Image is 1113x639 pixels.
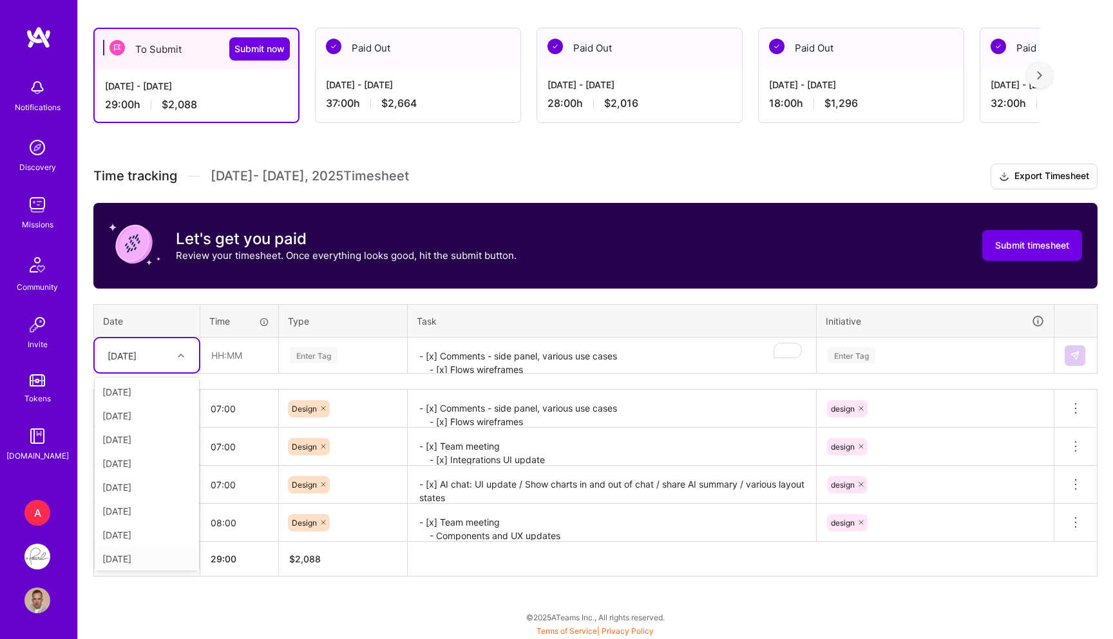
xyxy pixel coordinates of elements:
[409,391,815,426] textarea: - [x] Comments - side panel, various use cases - [x] Flows wireframes
[769,97,953,110] div: 18:00 h
[95,523,199,547] div: [DATE]
[95,29,298,69] div: To Submit
[547,97,732,110] div: 28:00 h
[24,392,51,405] div: Tokens
[95,380,199,404] div: [DATE]
[176,229,517,249] h3: Let's get you paid
[77,601,1113,633] div: © 2025 ATeams Inc., All rights reserved.
[831,442,855,452] span: design
[22,218,53,231] div: Missions
[24,587,50,613] img: User Avatar
[409,339,815,373] textarea: To enrich screen reader interactions, please activate Accessibility in Grammarly extension settings
[109,218,160,270] img: coin
[209,314,269,328] div: Time
[108,348,137,362] div: [DATE]
[26,26,52,49] img: logo
[229,37,290,61] button: Submit now
[21,500,53,526] a: A
[109,40,125,55] img: To Submit
[982,230,1082,261] button: Submit timesheet
[602,626,654,636] a: Privacy Policy
[831,480,855,490] span: design
[200,542,279,577] th: 29:00
[604,97,638,110] span: $2,016
[162,98,197,111] span: $2,088
[21,587,53,613] a: User Avatar
[326,78,510,91] div: [DATE] - [DATE]
[24,135,50,160] img: discovery
[6,449,69,463] div: [DOMAIN_NAME]
[201,338,278,372] input: HH:MM
[828,345,875,365] div: Enter Tag
[95,547,199,571] div: [DATE]
[95,452,199,475] div: [DATE]
[547,78,732,91] div: [DATE] - [DATE]
[28,338,48,351] div: Invite
[24,544,50,569] img: Pearl: Product Team
[409,505,815,540] textarea: - [x] Team meeting - Components and UX updates - AI chat updates
[176,249,517,262] p: Review your timesheet. Once everything looks good, hit the submit button.
[94,304,200,338] th: Date
[200,506,278,540] input: HH:MM
[95,428,199,452] div: [DATE]
[316,28,520,68] div: Paid Out
[200,468,278,502] input: HH:MM
[93,168,177,184] span: Time tracking
[234,43,285,55] span: Submit now
[95,404,199,428] div: [DATE]
[289,553,321,564] span: $ 2,088
[995,239,1069,252] span: Submit timesheet
[24,423,50,449] img: guide book
[279,304,408,338] th: Type
[17,280,58,294] div: Community
[1070,350,1080,361] img: Submit
[824,97,858,110] span: $1,296
[24,500,50,526] div: A
[95,475,199,499] div: [DATE]
[105,98,288,111] div: 29:00 h
[769,39,785,54] img: Paid Out
[95,499,199,523] div: [DATE]
[537,28,742,68] div: Paid Out
[292,404,317,414] span: Design
[24,312,50,338] img: Invite
[21,544,53,569] a: Pearl: Product Team
[200,392,278,426] input: HH:MM
[831,518,855,528] span: design
[22,249,53,280] img: Community
[826,314,1045,329] div: Initiative
[326,97,510,110] div: 37:00 h
[211,168,409,184] span: [DATE] - [DATE] , 2025 Timesheet
[831,404,855,414] span: design
[1037,71,1042,80] img: right
[547,39,563,54] img: Paid Out
[24,192,50,218] img: teamwork
[15,100,61,114] div: Notifications
[769,78,953,91] div: [DATE] - [DATE]
[19,160,56,174] div: Discovery
[409,429,815,464] textarea: - [x] Team meeting - [x] Integrations UI update - [x] AI Exec Summary interactions
[381,97,417,110] span: $2,664
[991,39,1006,54] img: Paid Out
[105,79,288,93] div: [DATE] - [DATE]
[537,626,597,636] a: Terms of Service
[326,39,341,54] img: Paid Out
[537,626,654,636] span: |
[409,467,815,502] textarea: - [x] AI chat: UI update / Show charts in and out of chat / share AI summary / various layout sta...
[200,430,278,464] input: HH:MM
[408,304,817,338] th: Task
[292,442,317,452] span: Design
[991,164,1098,189] button: Export Timesheet
[30,374,45,386] img: tokens
[290,345,338,365] div: Enter Tag
[94,542,200,577] th: Total
[178,352,184,359] i: icon Chevron
[292,518,317,528] span: Design
[292,480,317,490] span: Design
[999,170,1009,184] i: icon Download
[24,75,50,100] img: bell
[759,28,964,68] div: Paid Out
